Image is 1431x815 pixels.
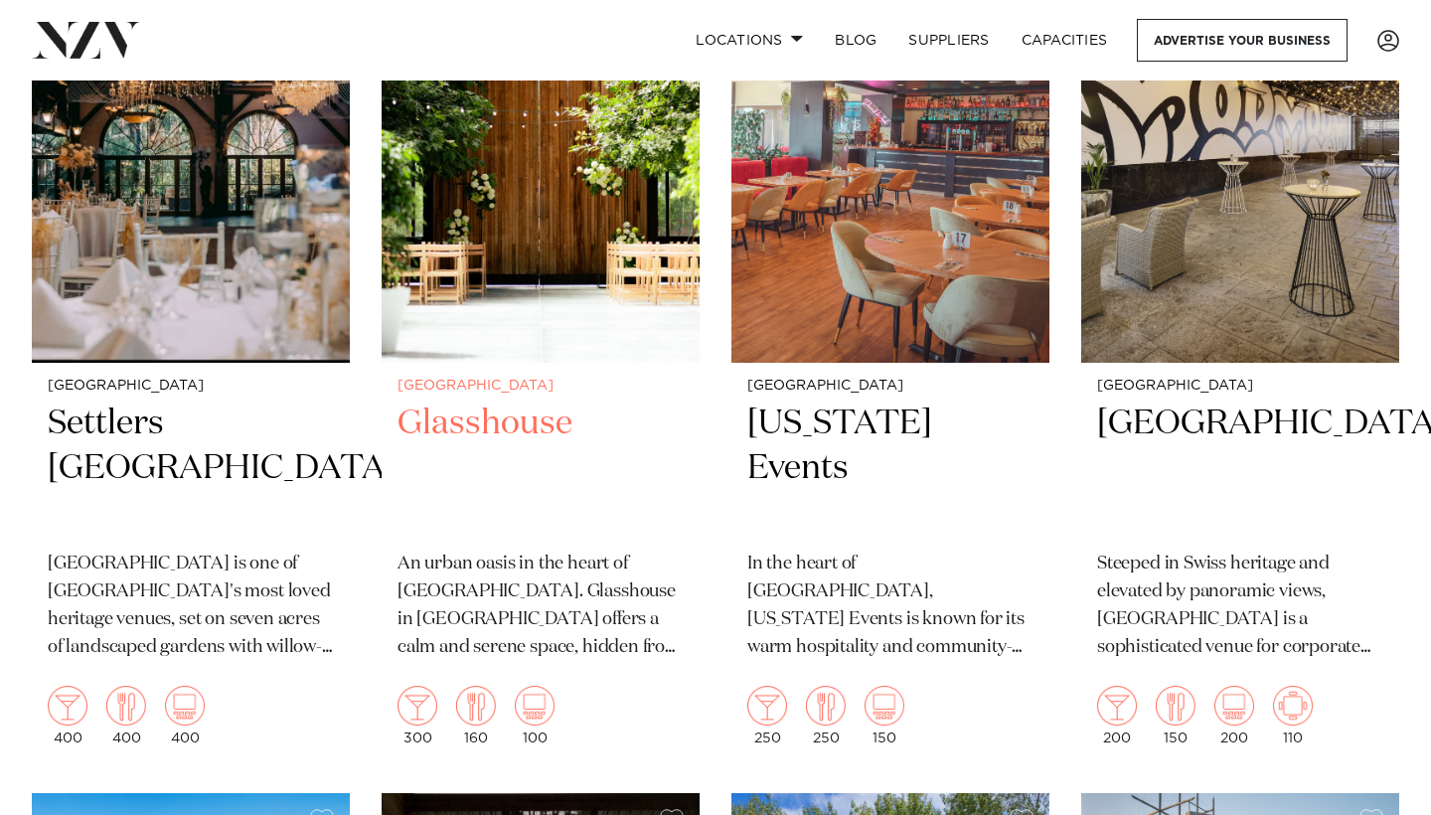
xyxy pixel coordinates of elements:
[165,686,205,745] div: 400
[1214,686,1254,745] div: 200
[1156,686,1195,745] div: 150
[1006,19,1124,62] a: Capacities
[865,686,904,726] img: theatre.png
[1097,686,1137,726] img: cocktail.png
[1156,686,1195,726] img: dining.png
[456,686,496,726] img: dining.png
[515,686,555,745] div: 100
[1097,402,1383,536] h2: [GEOGRAPHIC_DATA]
[32,22,140,58] img: nzv-logo.png
[397,402,684,536] h2: Glasshouse
[747,379,1033,394] small: [GEOGRAPHIC_DATA]
[747,686,787,726] img: cocktail.png
[892,19,1005,62] a: SUPPLIERS
[865,686,904,745] div: 150
[397,379,684,394] small: [GEOGRAPHIC_DATA]
[1137,19,1348,62] a: Advertise your business
[397,686,437,726] img: cocktail.png
[48,686,87,726] img: cocktail.png
[397,551,684,662] p: An urban oasis in the heart of [GEOGRAPHIC_DATA]. Glasshouse in [GEOGRAPHIC_DATA] offers a calm a...
[819,19,892,62] a: BLOG
[165,686,205,726] img: theatre.png
[806,686,846,745] div: 250
[106,686,146,726] img: dining.png
[1273,686,1313,726] img: meeting.png
[48,686,87,745] div: 400
[1097,686,1137,745] div: 200
[1273,686,1313,745] div: 110
[806,686,846,726] img: dining.png
[747,551,1033,662] p: In the heart of [GEOGRAPHIC_DATA], [US_STATE] Events is known for its warm hospitality and commun...
[456,686,496,745] div: 160
[1097,551,1383,662] p: Steeped in Swiss heritage and elevated by panoramic views, [GEOGRAPHIC_DATA] is a sophisticated v...
[680,19,819,62] a: Locations
[515,686,555,726] img: theatre.png
[106,686,146,745] div: 400
[747,402,1033,536] h2: [US_STATE] Events
[1214,686,1254,726] img: theatre.png
[1097,379,1383,394] small: [GEOGRAPHIC_DATA]
[397,686,437,745] div: 300
[48,379,334,394] small: [GEOGRAPHIC_DATA]
[48,402,334,536] h2: Settlers [GEOGRAPHIC_DATA]
[48,551,334,662] p: [GEOGRAPHIC_DATA] is one of [GEOGRAPHIC_DATA]'s most loved heritage venues, set on seven acres of...
[747,686,787,745] div: 250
